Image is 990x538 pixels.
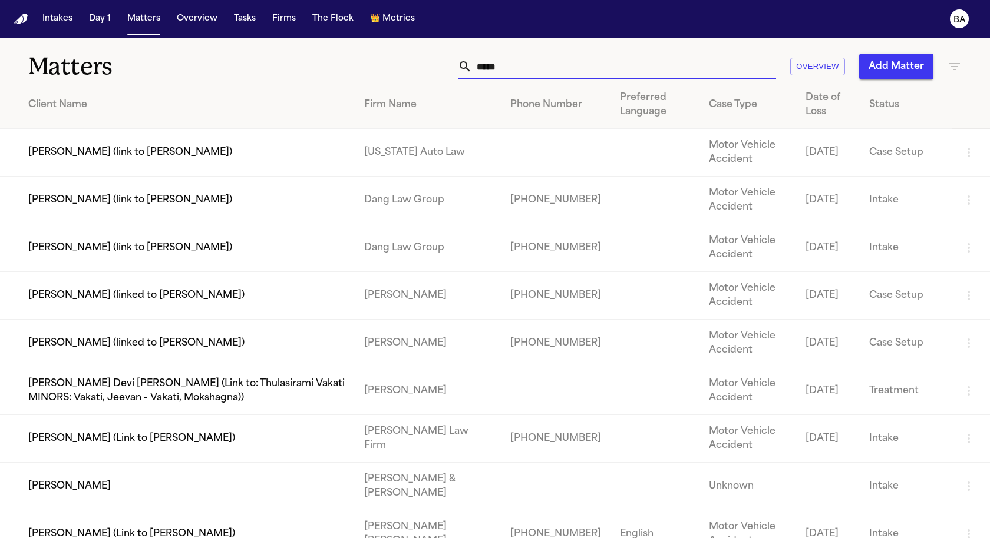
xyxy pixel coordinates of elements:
td: [DATE] [796,415,860,463]
td: [PERSON_NAME] [355,367,501,415]
td: [PERSON_NAME] [355,320,501,367]
td: Case Setup [860,129,952,177]
td: Motor Vehicle Accident [699,415,796,463]
td: Unknown [699,463,796,510]
div: Client Name [28,98,345,112]
td: [DATE] [796,177,860,224]
td: Motor Vehicle Accident [699,320,796,367]
td: [PHONE_NUMBER] [501,177,610,224]
td: Dang Law Group [355,224,501,272]
td: Motor Vehicle Accident [699,272,796,320]
button: Overview [172,8,222,29]
td: Case Setup [860,272,952,320]
button: Firms [268,8,301,29]
td: Treatment [860,367,952,415]
td: [DATE] [796,320,860,367]
button: Overview [790,58,845,76]
td: [US_STATE] Auto Law [355,129,501,177]
a: Home [14,14,28,25]
td: [PHONE_NUMBER] [501,224,610,272]
td: Intake [860,415,952,463]
button: Day 1 [84,8,115,29]
td: [PHONE_NUMBER] [501,272,610,320]
td: Intake [860,463,952,510]
button: Matters [123,8,165,29]
td: Case Setup [860,320,952,367]
div: Date of Loss [806,91,850,119]
div: Firm Name [364,98,491,112]
td: [PERSON_NAME] Law Firm [355,415,501,463]
td: [PERSON_NAME] [355,272,501,320]
td: Motor Vehicle Accident [699,224,796,272]
td: [DATE] [796,272,860,320]
button: The Flock [308,8,358,29]
td: Motor Vehicle Accident [699,177,796,224]
td: [DATE] [796,129,860,177]
td: Motor Vehicle Accident [699,367,796,415]
td: Intake [860,177,952,224]
td: Dang Law Group [355,177,501,224]
button: Add Matter [859,54,933,79]
img: Finch Logo [14,14,28,25]
td: [PERSON_NAME] & [PERSON_NAME] [355,463,501,510]
div: Status [869,98,943,112]
td: [DATE] [796,367,860,415]
td: Motor Vehicle Accident [699,129,796,177]
td: Intake [860,224,952,272]
td: [DATE] [796,224,860,272]
button: Intakes [38,8,77,29]
td: [PHONE_NUMBER] [501,320,610,367]
button: crownMetrics [365,8,420,29]
div: Phone Number [510,98,601,112]
div: Case Type [709,98,786,112]
button: Tasks [229,8,260,29]
h1: Matters [28,52,294,81]
div: Preferred Language [620,91,690,119]
td: [PHONE_NUMBER] [501,415,610,463]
